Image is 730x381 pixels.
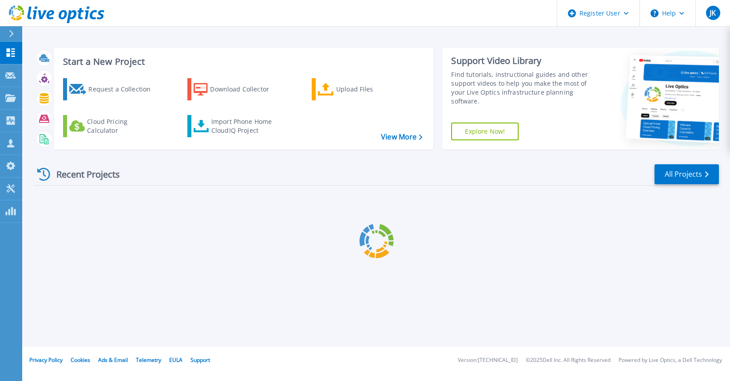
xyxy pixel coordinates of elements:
[655,164,719,184] a: All Projects
[526,357,611,363] li: © 2025 Dell Inc. All Rights Reserved
[210,80,281,98] div: Download Collector
[619,357,722,363] li: Powered by Live Optics, a Dell Technology
[190,356,210,364] a: Support
[451,123,519,140] a: Explore Now!
[71,356,90,364] a: Cookies
[312,78,411,100] a: Upload Files
[169,356,182,364] a: EULA
[187,78,286,100] a: Download Collector
[34,163,132,185] div: Recent Projects
[29,356,63,364] a: Privacy Policy
[381,133,422,141] a: View More
[63,78,162,100] a: Request a Collection
[458,357,518,363] li: Version: [TECHNICAL_ID]
[63,57,422,67] h3: Start a New Project
[63,115,162,137] a: Cloud Pricing Calculator
[88,80,159,98] div: Request a Collection
[451,70,591,106] div: Find tutorials, instructional guides and other support videos to help you make the most of your L...
[710,9,716,16] span: JK
[136,356,161,364] a: Telemetry
[336,80,407,98] div: Upload Files
[87,117,158,135] div: Cloud Pricing Calculator
[98,356,128,364] a: Ads & Email
[451,55,591,67] div: Support Video Library
[211,117,281,135] div: Import Phone Home CloudIQ Project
